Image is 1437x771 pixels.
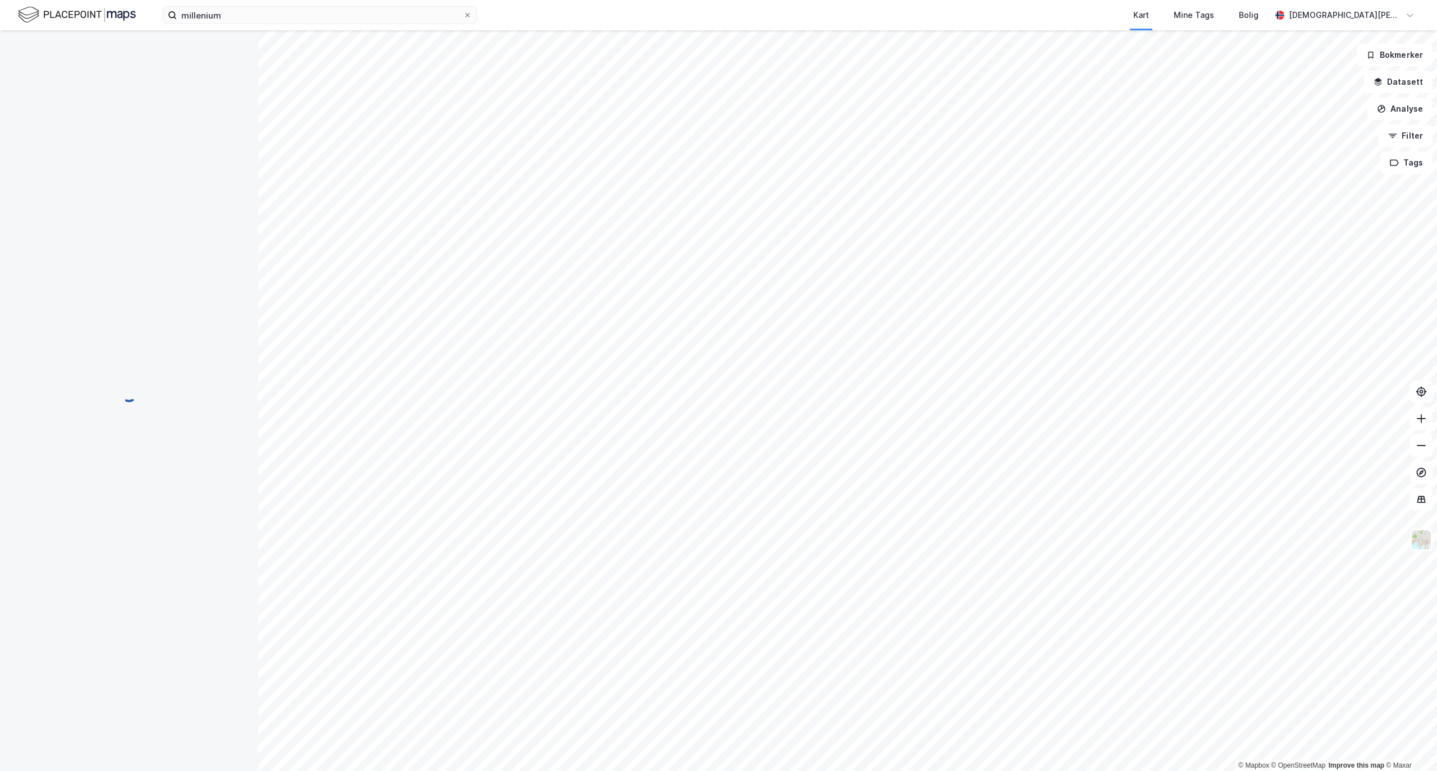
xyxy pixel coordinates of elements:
div: Bolig [1239,8,1258,22]
img: spinner.a6d8c91a73a9ac5275cf975e30b51cfb.svg [120,385,138,403]
button: Datasett [1364,71,1433,93]
img: logo.f888ab2527a4732fd821a326f86c7f29.svg [18,5,136,25]
a: Mapbox [1238,761,1269,769]
button: Bokmerker [1357,44,1433,66]
button: Tags [1380,152,1433,174]
input: Søk på adresse, matrikkel, gårdeiere, leietakere eller personer [177,7,463,24]
iframe: Chat Widget [1381,717,1437,771]
button: Analyse [1367,98,1433,120]
div: Kart [1133,8,1149,22]
button: Filter [1379,125,1433,147]
div: Kontrollprogram for chat [1381,717,1437,771]
img: Z [1411,529,1432,550]
a: OpenStreetMap [1271,761,1326,769]
div: Mine Tags [1174,8,1214,22]
a: Improve this map [1329,761,1384,769]
div: [DEMOGRAPHIC_DATA][PERSON_NAME] [1289,8,1401,22]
